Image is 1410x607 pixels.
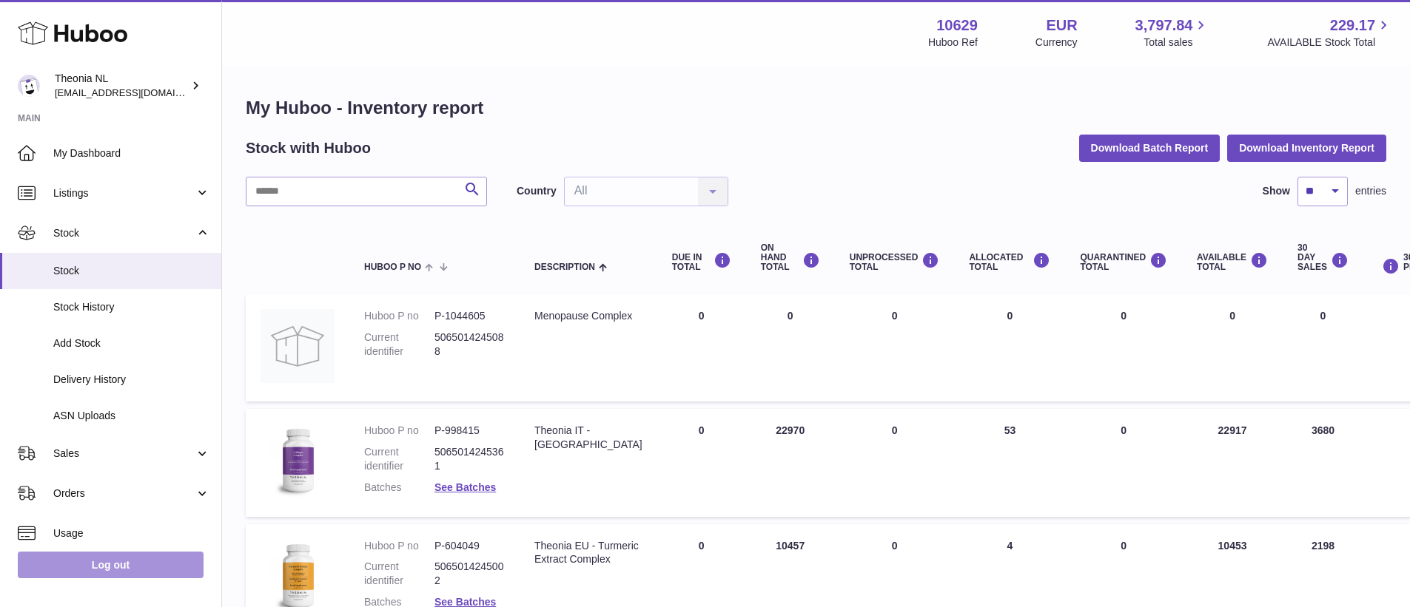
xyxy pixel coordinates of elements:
[434,539,505,553] dd: P-604049
[364,330,434,359] dt: Current identifier
[53,146,210,160] span: My Dashboard
[364,262,421,272] span: Huboo P no
[1079,135,1221,161] button: Download Batch Report
[1144,35,1209,50] span: Total sales
[954,409,1065,517] td: 53
[517,184,557,198] label: Country
[53,447,195,461] span: Sales
[434,560,505,588] dd: 5065014245002
[936,16,978,35] strong: 10629
[364,481,434,495] dt: Batches
[434,330,505,359] dd: 5065014245088
[261,424,335,498] img: product image
[53,336,210,350] span: Add Stock
[53,264,210,278] span: Stock
[1121,310,1127,322] span: 0
[1283,409,1363,517] td: 3680
[835,409,955,517] td: 0
[364,424,434,438] dt: Huboo P no
[434,309,505,323] dd: P-1044605
[1283,294,1363,401] td: 0
[746,294,835,401] td: 0
[1182,409,1283,517] td: 22917
[657,409,746,517] td: 0
[246,96,1386,120] h1: My Huboo - Inventory report
[1121,540,1127,552] span: 0
[850,252,940,272] div: UNPROCESSED Total
[761,243,820,273] div: ON HAND Total
[1121,424,1127,436] span: 0
[954,294,1065,401] td: 0
[18,552,204,578] a: Log out
[534,424,642,452] div: Theonia IT - [GEOGRAPHIC_DATA]
[55,72,188,100] div: Theonia NL
[534,539,642,567] div: Theonia EU - Turmeric Extract Complex
[1297,243,1349,273] div: 30 DAY SALES
[746,409,835,517] td: 22970
[53,373,210,387] span: Delivery History
[928,35,978,50] div: Huboo Ref
[1035,35,1078,50] div: Currency
[53,486,195,501] span: Orders
[1135,16,1210,50] a: 3,797.84 Total sales
[672,252,731,272] div: DUE IN TOTAL
[969,252,1050,272] div: ALLOCATED Total
[53,300,210,314] span: Stock History
[53,186,195,200] span: Listings
[1263,184,1290,198] label: Show
[534,262,595,272] span: Description
[364,560,434,588] dt: Current identifier
[246,138,371,158] h2: Stock with Huboo
[1330,16,1375,35] span: 229.17
[1135,16,1193,35] span: 3,797.84
[364,539,434,553] dt: Huboo P no
[1355,184,1386,198] span: entries
[434,481,496,493] a: See Batches
[1267,16,1392,50] a: 229.17 AVAILABLE Stock Total
[55,87,218,98] span: [EMAIL_ADDRESS][DOMAIN_NAME]
[53,226,195,240] span: Stock
[434,445,505,473] dd: 5065014245361
[53,526,210,540] span: Usage
[534,309,642,323] div: Menopause Complex
[1182,294,1283,401] td: 0
[1197,252,1268,272] div: AVAILABLE Total
[53,409,210,423] span: ASN Uploads
[1080,252,1167,272] div: QUARANTINED Total
[1227,135,1386,161] button: Download Inventory Report
[364,309,434,323] dt: Huboo P no
[364,445,434,473] dt: Current identifier
[1046,16,1077,35] strong: EUR
[1267,35,1392,50] span: AVAILABLE Stock Total
[18,75,40,97] img: info@wholesomegoods.eu
[835,294,955,401] td: 0
[261,309,335,383] img: product image
[434,424,505,438] dd: P-998415
[657,294,746,401] td: 0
